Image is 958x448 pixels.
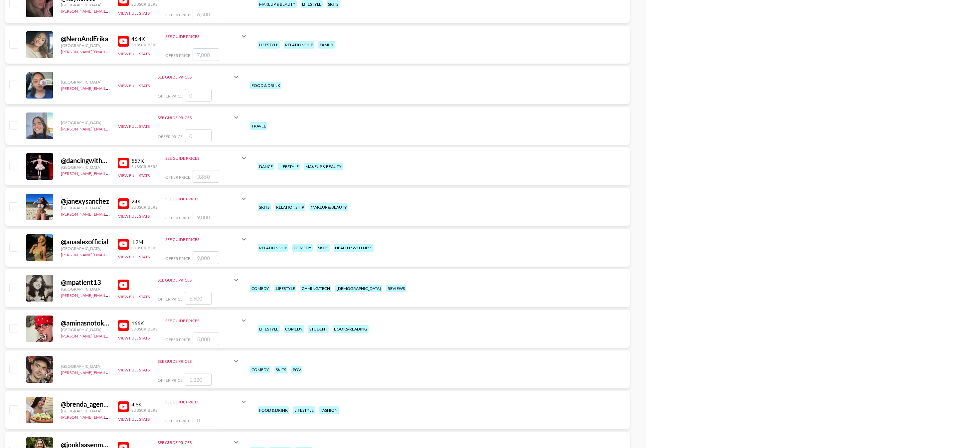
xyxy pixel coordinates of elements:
div: lifestyle [301,0,323,8]
div: dance [258,163,274,170]
div: See Guide Prices [158,75,232,80]
div: skits [317,244,330,252]
div: food & drink [258,406,289,414]
div: [GEOGRAPHIC_DATA] [61,287,110,292]
button: View Full Stats [118,11,150,16]
div: See Guide Prices [165,394,248,410]
div: See Guide Prices [165,237,240,242]
div: [GEOGRAPHIC_DATA] [61,246,110,251]
div: See Guide Prices [165,191,248,207]
div: Subscribers [131,205,157,210]
button: View Full Stats [118,336,150,340]
span: Offer Price: [165,418,191,423]
div: Subscribers [131,327,157,332]
div: See Guide Prices [158,359,232,364]
div: comedy [284,325,304,333]
div: health / wellness [334,244,374,252]
img: YouTube [118,401,129,412]
div: skits [258,203,271,211]
div: makeup & beauty [258,0,297,8]
div: @ anaalexofficial [61,238,110,246]
div: travel [250,122,267,130]
button: View Full Stats [118,294,150,299]
div: [GEOGRAPHIC_DATA] [61,364,110,369]
div: Subscribers [131,2,157,7]
span: Offer Price: [158,94,184,99]
div: See Guide Prices [165,196,240,201]
div: makeup & beauty [304,163,343,170]
a: [PERSON_NAME][EMAIL_ADDRESS][DOMAIN_NAME] [61,369,159,375]
div: skits [327,0,340,8]
div: See Guide Prices [165,150,248,166]
span: Offer Price: [158,134,184,139]
div: @ brenda_agenda [61,400,110,408]
button: View Full Stats [118,214,150,219]
div: [GEOGRAPHIC_DATA] [61,327,110,332]
span: Offer Price: [165,256,191,261]
div: See Guide Prices [158,440,232,445]
div: [GEOGRAPHIC_DATA] [61,2,110,7]
div: 557K [131,157,157,164]
div: reviews [386,285,406,292]
div: @ janexysanchez [61,197,110,205]
div: fashion [319,406,339,414]
input: 0 [185,129,212,142]
div: lifestyle [274,285,296,292]
a: [PERSON_NAME][EMAIL_ADDRESS][DOMAIN_NAME] [61,7,159,14]
a: [PERSON_NAME][EMAIL_ADDRESS][DOMAIN_NAME] [61,85,159,91]
div: relationship [275,203,305,211]
div: See Guide Prices [158,353,240,369]
input: 0 [185,89,212,102]
div: skits [274,366,287,373]
div: books/reading [333,325,369,333]
div: @ NeroAndErika [61,35,110,43]
div: @ mpatient13 [61,278,110,287]
div: comedy [292,244,313,252]
div: 166K [131,320,157,327]
input: 6,500 [185,292,212,305]
div: lifestyle [278,163,300,170]
div: [GEOGRAPHIC_DATA] [61,165,110,170]
div: See Guide Prices [158,69,240,85]
div: family [318,41,335,49]
div: lifestyle [258,325,280,333]
div: student [308,325,329,333]
button: View Full Stats [118,367,150,372]
div: pov [291,366,302,373]
button: View Full Stats [118,51,150,56]
div: lifestyle [258,41,280,49]
div: See Guide Prices [165,156,240,161]
div: [GEOGRAPHIC_DATA] [61,43,110,48]
input: 9,000 [193,211,219,223]
input: 7,000 [193,48,219,61]
input: 5,000 [193,333,219,345]
div: comedy [250,285,270,292]
button: View Full Stats [118,83,150,88]
span: Offer Price: [158,378,184,383]
input: 0 [193,414,219,426]
div: See Guide Prices [165,28,248,44]
button: View Full Stats [118,254,150,259]
div: See Guide Prices [165,34,240,39]
input: 6,500 [193,8,219,20]
a: [PERSON_NAME][EMAIL_ADDRESS][DOMAIN_NAME] [61,292,159,298]
div: See Guide Prices [158,110,240,125]
div: [GEOGRAPHIC_DATA] [61,80,110,85]
img: YouTube [118,280,129,290]
div: @ aminasnotokay [61,319,110,327]
span: Offer Price: [165,12,191,17]
a: [PERSON_NAME][EMAIL_ADDRESS][DOMAIN_NAME] [61,210,159,217]
div: food & drink [250,82,281,89]
div: Subscribers [131,164,157,169]
div: gaming/tech [300,285,331,292]
div: See Guide Prices [165,313,248,329]
div: 1.2M [131,239,157,245]
div: See Guide Prices [158,278,232,283]
div: See Guide Prices [165,318,240,323]
input: 1,220 [185,373,212,386]
a: [PERSON_NAME][EMAIL_ADDRESS][DOMAIN_NAME] [61,170,159,176]
div: relationship [284,41,314,49]
button: View Full Stats [118,124,150,129]
img: YouTube [118,239,129,250]
img: YouTube [118,198,129,209]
